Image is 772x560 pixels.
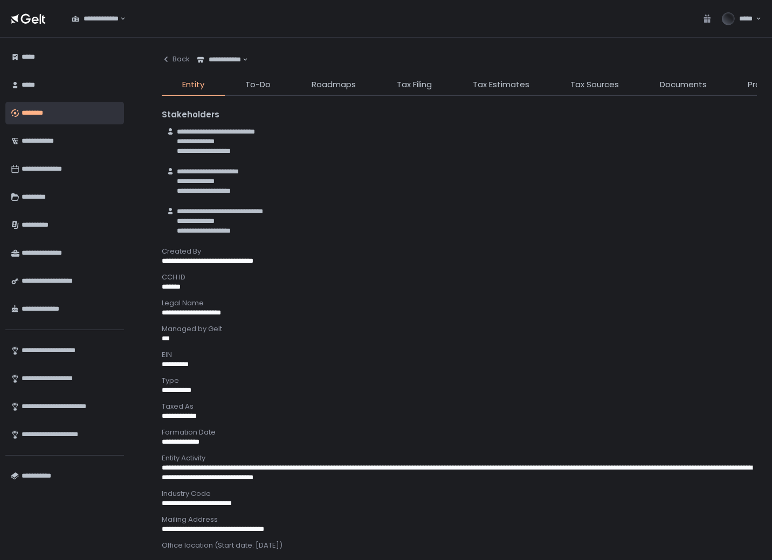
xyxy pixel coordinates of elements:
div: Created By [162,247,757,256]
div: Managed by Gelt [162,324,757,334]
span: Tax Sources [570,79,619,91]
div: Search for option [190,48,248,71]
div: Mailing Address [162,515,757,524]
button: Back [162,48,190,70]
span: Entity [182,79,204,91]
div: CCH ID [162,272,757,282]
span: Documents [660,79,707,91]
div: Back [162,54,190,64]
span: To-Do [245,79,271,91]
div: Office location (Start date: [DATE]) [162,541,757,550]
span: Tax Estimates [473,79,529,91]
div: EIN [162,350,757,360]
div: Stakeholders [162,109,757,121]
span: Tax Filing [397,79,432,91]
div: Search for option [65,8,126,30]
div: Type [162,376,757,386]
div: Taxed As [162,402,757,411]
div: Legal Name [162,298,757,308]
div: Formation Date [162,428,757,437]
div: Industry Code [162,489,757,499]
div: Entity Activity [162,453,757,463]
span: Roadmaps [312,79,356,91]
